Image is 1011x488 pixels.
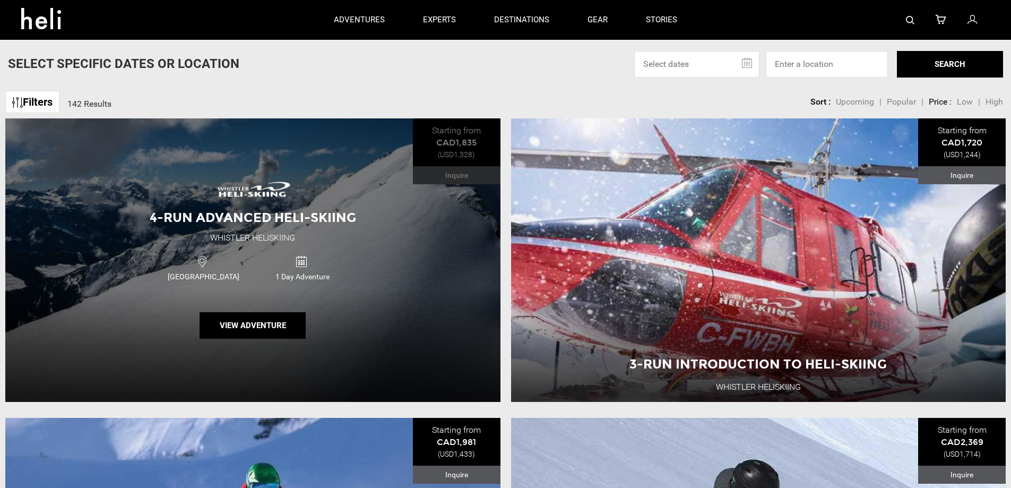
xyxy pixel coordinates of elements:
[200,312,306,339] button: View Adventure
[929,96,952,108] li: Price :
[897,51,1003,78] button: SEARCH
[810,96,831,108] li: Sort :
[836,97,874,107] span: Upcoming
[334,14,385,25] p: adventures
[253,271,351,282] span: 1 Day Adventure
[887,97,916,107] span: Popular
[634,51,759,78] input: Select dates
[5,91,59,114] a: Filters
[921,96,923,108] li: |
[8,55,239,73] p: Select Specific Dates Or Location
[766,51,888,78] input: Enter a location
[12,97,23,108] img: btn-icon.svg
[494,14,549,25] p: destinations
[210,174,295,204] img: images
[986,97,1003,107] span: High
[67,99,111,109] span: 142 Results
[210,232,295,244] div: Whistler Heliskiing
[906,16,914,24] img: search-bar-icon.svg
[978,96,980,108] li: |
[423,14,456,25] p: experts
[150,210,356,225] span: 4-Run Advanced Heli-Skiing
[957,97,973,107] span: Low
[154,271,253,282] span: [GEOGRAPHIC_DATA]
[879,96,882,108] li: |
